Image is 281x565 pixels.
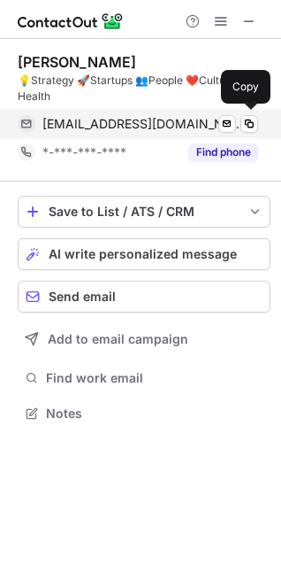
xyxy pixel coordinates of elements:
[18,73,270,104] div: 💡Strategy 🚀Startups 👥People ❤️Culture 💪Health
[49,205,239,219] div: Save to List / ATS / CRM
[18,11,124,32] img: ContactOut v5.3.10
[42,116,245,132] span: [EMAIL_ADDRESS][DOMAIN_NAME]
[46,370,263,386] span: Find work email
[46,406,263,422] span: Notes
[18,401,270,426] button: Notes
[18,196,270,228] button: save-profile-one-click
[18,366,270,391] button: Find work email
[49,247,237,261] span: AI write personalized message
[188,143,258,161] button: Reveal Button
[18,323,270,355] button: Add to email campaign
[18,238,270,270] button: AI write personalized message
[18,281,270,313] button: Send email
[49,290,116,304] span: Send email
[18,53,136,71] div: [PERSON_NAME]
[48,332,188,346] span: Add to email campaign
